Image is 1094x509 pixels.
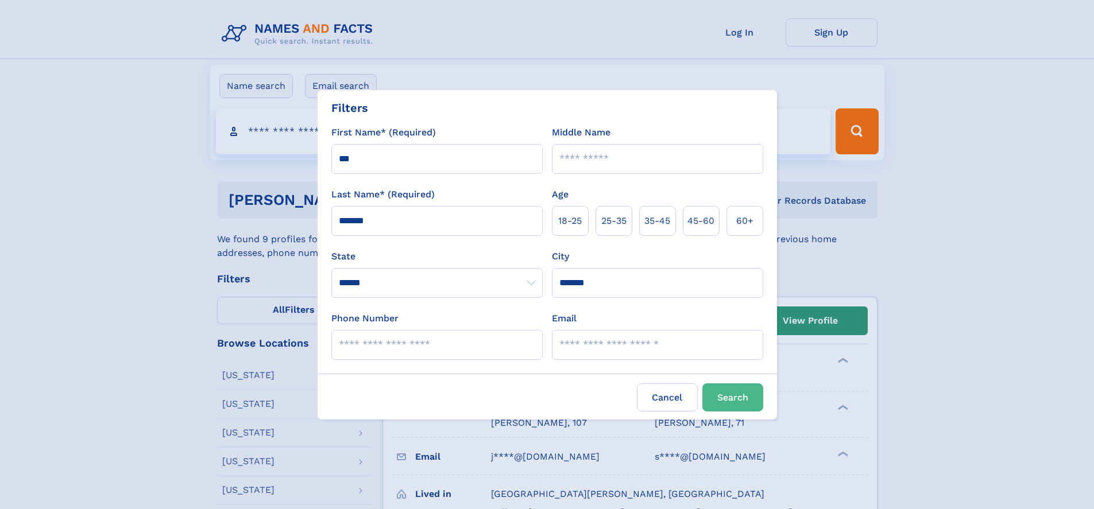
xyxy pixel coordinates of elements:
span: 35‑45 [644,214,670,228]
label: Age [552,188,569,201]
label: State [331,250,543,263]
label: Middle Name [552,126,610,139]
label: Cancel [637,383,698,411]
label: Last Name* (Required) [331,188,435,201]
span: 25‑35 [601,214,627,228]
span: 18‑25 [558,214,582,228]
button: Search [702,383,763,411]
span: 45‑60 [687,214,714,228]
div: Filters [331,99,368,116]
label: Phone Number [331,312,399,325]
span: 60+ [736,214,753,228]
label: First Name* (Required) [331,126,436,139]
label: City [552,250,569,263]
label: Email [552,312,577,325]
